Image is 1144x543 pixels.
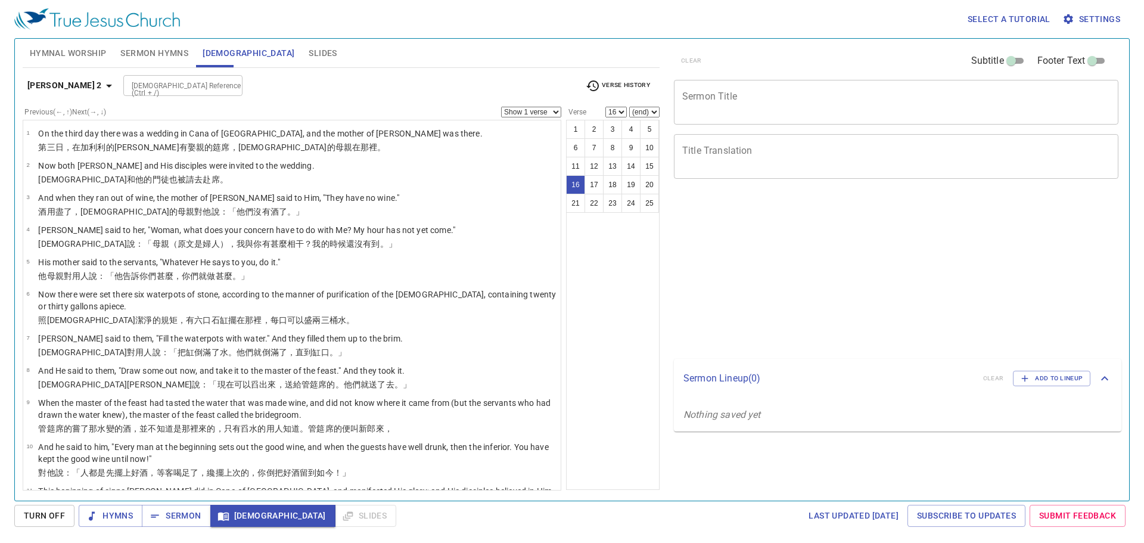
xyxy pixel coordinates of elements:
wg2596: [DEMOGRAPHIC_DATA] [47,315,355,325]
wg2532: 你 [253,239,397,249]
input: Type Bible Reference [127,79,219,92]
button: Sermon [142,505,210,527]
p: And when they ran out of wine, the mother of [PERSON_NAME] said to Him, "They have no wine." [38,192,399,204]
wg3004: 你們 [139,271,249,281]
p: 對他 [38,467,557,479]
button: [PERSON_NAME] 2 [23,75,121,97]
button: 21 [566,194,585,213]
span: Select a tutorial [968,12,1050,27]
button: 3 [603,120,622,139]
span: 5 [26,258,29,265]
wg1096: 酒 [123,424,393,433]
wg1519: 赴席 [203,175,228,184]
wg2424: 和 [127,175,228,184]
button: 23 [603,194,622,213]
wg3004: ：「他們沒 [220,207,304,216]
wg444: 都是 [89,468,350,477]
span: Slides [309,46,337,61]
wg2258: 那裡 [360,142,386,152]
p: 他 [38,270,280,282]
wg2532: 送了去 [369,380,411,389]
p: This beginning of signs [PERSON_NAME] did in Cana of [GEOGRAPHIC_DATA], and manifested His glory;... [38,485,554,497]
wg3631: 了。」 [279,207,304,216]
wg5342: 。」 [394,380,411,389]
i: Nothing saved yet [683,409,761,420]
wg3184: ，纔 [198,468,350,477]
span: Turn Off [24,508,65,523]
wg1563: 。 [377,142,386,152]
wg3101: 也被請 [169,175,228,184]
wg3004: ：「他告訴 [97,271,249,281]
span: Sermon Hymns [120,46,188,61]
wg5154: 日 [55,142,386,152]
wg3035: 缸 [220,315,355,325]
button: 15 [640,157,659,176]
img: True Jesus Church [14,8,180,30]
span: 3 [26,194,29,200]
button: 9 [621,138,641,157]
span: Subscribe to Updates [917,508,1016,523]
wg2570: 酒 [291,468,350,477]
span: 11 [26,487,33,494]
p: On the third day there was a wedding in Cana of [GEOGRAPHIC_DATA], and the mother of [PERSON_NAME... [38,128,482,139]
wg4771: 倒把好 [266,468,351,477]
div: Sermon Lineup(0)clearAdd to Lineup [674,359,1121,398]
wg1803: 石 [212,315,355,325]
wg1096: 娶親的筵席 [188,142,386,152]
span: 8 [26,367,29,373]
button: 5 [640,120,659,139]
span: Footer Text [1037,54,1086,68]
span: Subtitle [971,54,1004,68]
wg3631: ，等 [148,468,350,477]
span: Submit Feedback [1039,508,1116,523]
button: 14 [621,157,641,176]
wg5087: 好 [131,468,350,477]
p: Now there were set there six waterpots of stone, according to the manner of purification of the [... [38,288,557,312]
p: 照 [38,314,557,326]
wg302: ，你們就做 [173,271,249,281]
button: 24 [621,194,641,213]
p: And He said to them, "Draw some out now, and take it to the master of the feast." And they took it. [38,365,411,377]
wg507: 。」 [329,347,346,357]
span: Hymnal Worship [30,46,107,61]
wg1135: ），我 [220,239,397,249]
wg1249: 說 [89,271,249,281]
wg2512: ，有 [178,315,355,325]
wg2076: ，只有 [216,424,393,433]
p: When the master of the feast had tasted the water that was made wine, and did not know where it c... [38,397,557,421]
wg1563: ，每口 [262,315,355,325]
wg2453: 潔淨的規矩 [135,315,355,325]
button: 25 [640,194,659,213]
wg2564: 去 [194,175,228,184]
wg3384: 在 [352,142,386,152]
button: 4 [621,120,641,139]
wg2240: 。」 [380,239,397,249]
button: Select a tutorial [963,8,1055,30]
wg755: 嘗了 [72,424,393,433]
wg5562: 兩 [312,315,355,325]
button: 20 [640,175,659,194]
wg1492: 。管筵席的 [300,424,393,433]
wg3004: ：「人 [64,468,350,477]
wg3384: 對 [194,207,304,216]
wg5342: 管筵席的 [301,380,411,389]
wg3004: ：「母親（原文是婦人 [135,239,397,249]
span: 2 [26,162,29,168]
wg2532: 第三 [38,142,386,152]
button: Verse History [579,77,657,95]
iframe: from-child [669,191,1031,354]
span: Last updated [DATE] [809,508,899,523]
span: [DEMOGRAPHIC_DATA] [203,46,294,61]
span: Hymns [88,508,133,523]
wg737: ！」 [334,468,350,477]
wg2250: ，在 [64,142,386,152]
wg2193: 如今 [316,468,350,477]
p: His mother said to the servants, "Whatever He says to you, do it." [38,256,280,268]
button: 2 [585,120,604,139]
button: 17 [585,175,604,194]
wg3631: 留 [300,468,350,477]
wg3566: 來， [376,424,393,433]
wg3568: 可以舀出來 [234,380,411,389]
wg3004: ：「把缸 [161,347,346,357]
button: Settings [1060,8,1125,30]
